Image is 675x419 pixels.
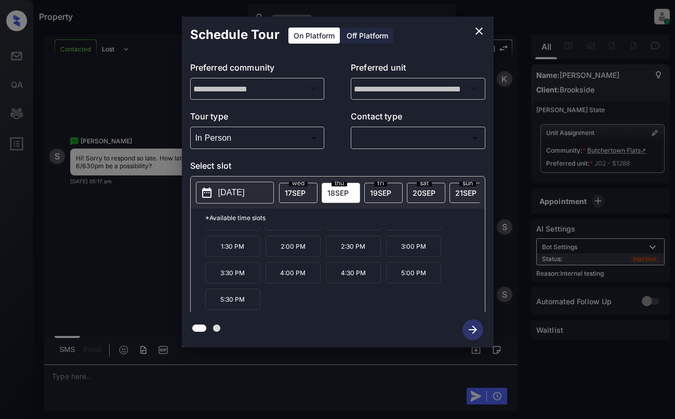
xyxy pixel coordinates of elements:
[351,61,485,78] p: Preferred unit
[190,61,325,78] p: Preferred community
[326,236,381,257] p: 2:30 PM
[326,262,381,283] p: 4:30 PM
[455,188,477,197] span: 21 SEP
[407,183,445,203] div: date-select
[417,180,432,186] span: sat
[182,17,288,53] h2: Schedule Tour
[332,180,347,186] span: thu
[413,188,435,197] span: 20 SEP
[322,183,360,203] div: date-select
[449,183,488,203] div: date-select
[193,129,322,146] div: In Person
[456,316,489,343] button: btn-next
[459,180,476,186] span: sun
[205,262,260,283] p: 3:30 PM
[205,289,260,310] p: 5:30 PM
[190,110,325,127] p: Tour type
[288,28,340,44] div: On Platform
[266,236,321,257] p: 2:00 PM
[190,159,485,176] p: Select slot
[364,183,403,203] div: date-select
[285,188,306,197] span: 17 SEP
[218,186,245,199] p: [DATE]
[205,236,260,257] p: 1:30 PM
[327,188,349,197] span: 18 SEP
[279,183,317,203] div: date-select
[205,209,485,227] p: *Available time slots
[386,262,441,283] p: 5:00 PM
[266,262,321,283] p: 4:00 PM
[386,236,441,257] p: 3:00 PM
[469,21,489,42] button: close
[370,188,391,197] span: 19 SEP
[196,182,274,204] button: [DATE]
[289,180,308,186] span: wed
[351,110,485,127] p: Contact type
[341,28,393,44] div: Off Platform
[374,180,387,186] span: fri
